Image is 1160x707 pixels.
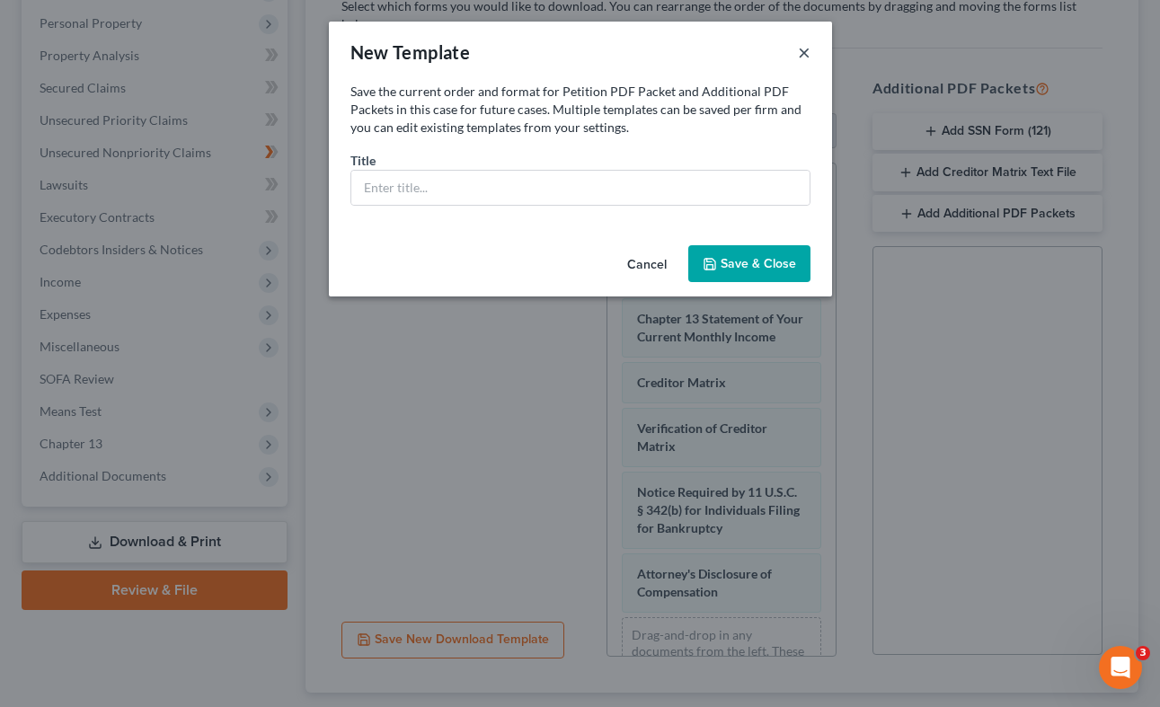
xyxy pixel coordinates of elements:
p: Save the current order and format for Petition PDF Packet and Additional PDF Packets in this case... [350,83,810,137]
span: 3 [1136,646,1150,660]
button: Cancel [613,247,681,283]
input: Enter title... [351,171,810,205]
button: Save & Close [688,245,810,283]
div: New Template [350,40,471,65]
iframe: Intercom live chat [1099,646,1142,689]
button: × [798,41,810,63]
span: Title [350,153,376,168]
